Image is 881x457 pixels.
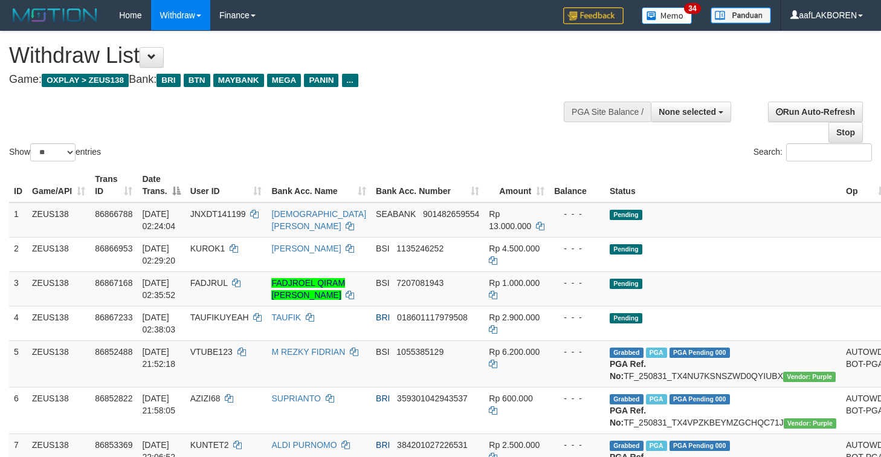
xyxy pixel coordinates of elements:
td: ZEUS138 [27,271,90,306]
span: BRI [157,74,180,87]
th: Amount: activate to sort column ascending [484,168,549,203]
td: 2 [9,237,27,271]
span: Copy 018601117979508 to clipboard [397,313,468,322]
span: [DATE] 02:38:03 [142,313,175,334]
span: [DATE] 02:35:52 [142,278,175,300]
div: - - - [554,439,600,451]
span: KUROK1 [190,244,225,253]
div: - - - [554,311,600,323]
a: [DEMOGRAPHIC_DATA][PERSON_NAME] [271,209,366,231]
span: Marked by aaftrukkakada [646,394,667,404]
span: ... [342,74,358,87]
img: Feedback.jpg [563,7,624,24]
span: AZIZI68 [190,394,221,403]
h1: Withdraw List [9,44,575,68]
span: BRI [376,313,390,322]
a: FADJROEL QIRAM [PERSON_NAME] [271,278,345,300]
label: Search: [754,143,872,161]
th: Trans ID: activate to sort column ascending [90,168,137,203]
span: PGA Pending [670,348,730,358]
th: Status [605,168,841,203]
span: MEGA [267,74,302,87]
td: 6 [9,387,27,433]
span: JNXDT141199 [190,209,246,219]
span: Pending [610,210,642,220]
span: Copy 7207081943 to clipboard [396,278,444,288]
span: Rp 600.000 [489,394,532,403]
td: TF_250831_TX4VPZKBEYMZGCHQC71J [605,387,841,433]
img: MOTION_logo.png [9,6,101,24]
span: PGA Pending [670,394,730,404]
span: Pending [610,279,642,289]
img: panduan.png [711,7,771,24]
span: 86852488 [95,347,132,357]
th: Bank Acc. Number: activate to sort column ascending [371,168,484,203]
span: PGA Pending [670,441,730,451]
a: [PERSON_NAME] [271,244,341,253]
span: 86866953 [95,244,132,253]
th: Date Trans.: activate to sort column descending [137,168,185,203]
span: MAYBANK [213,74,264,87]
th: ID [9,168,27,203]
a: ALDI PURNOMO [271,440,337,450]
span: BRI [376,440,390,450]
th: User ID: activate to sort column ascending [186,168,267,203]
div: - - - [554,242,600,254]
span: Copy 1055385129 to clipboard [396,347,444,357]
span: Pending [610,244,642,254]
td: ZEUS138 [27,387,90,433]
td: TF_250831_TX4NU7KSNSZWD0QYIUBX [605,340,841,387]
span: BTN [184,74,210,87]
span: Grabbed [610,348,644,358]
td: 5 [9,340,27,387]
b: PGA Ref. No: [610,359,646,381]
span: BSI [376,347,390,357]
div: - - - [554,346,600,358]
td: ZEUS138 [27,203,90,238]
span: 86867168 [95,278,132,288]
span: Copy 359301042943537 to clipboard [397,394,468,403]
th: Game/API: activate to sort column ascending [27,168,90,203]
span: TAUFIKUYEAH [190,313,249,322]
span: 86866788 [95,209,132,219]
th: Balance [549,168,605,203]
b: PGA Ref. No: [610,406,646,427]
span: [DATE] 21:58:05 [142,394,175,415]
th: Bank Acc. Name: activate to sort column ascending [266,168,371,203]
span: OXPLAY > ZEUS138 [42,74,129,87]
span: Marked by aafsolysreylen [646,348,667,358]
select: Showentries [30,143,76,161]
div: PGA Site Balance / [564,102,651,122]
span: BSI [376,244,390,253]
span: [DATE] 21:52:18 [142,347,175,369]
span: Rp 2.500.000 [489,440,540,450]
span: 86852822 [95,394,132,403]
a: M REZKY FIDRIAN [271,347,345,357]
span: 86853369 [95,440,132,450]
td: 3 [9,271,27,306]
span: KUNTET2 [190,440,229,450]
div: - - - [554,392,600,404]
button: None selected [651,102,731,122]
span: Vendor URL: https://trx4.1velocity.biz [784,418,836,429]
td: ZEUS138 [27,340,90,387]
span: Vendor URL: https://trx4.1velocity.biz [783,372,836,382]
span: Copy 384201027226531 to clipboard [397,440,468,450]
span: SEABANK [376,209,416,219]
span: BRI [376,394,390,403]
span: Rp 4.500.000 [489,244,540,253]
span: Rp 2.900.000 [489,313,540,322]
span: VTUBE123 [190,347,233,357]
span: Marked by aaftrukkakada [646,441,667,451]
span: Copy 1135246252 to clipboard [396,244,444,253]
div: - - - [554,277,600,289]
span: Rp 1.000.000 [489,278,540,288]
span: Pending [610,313,642,323]
span: FADJRUL [190,278,228,288]
input: Search: [786,143,872,161]
a: Stop [828,122,863,143]
span: None selected [659,107,716,117]
span: [DATE] 02:29:20 [142,244,175,265]
div: - - - [554,208,600,220]
span: Grabbed [610,441,644,451]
